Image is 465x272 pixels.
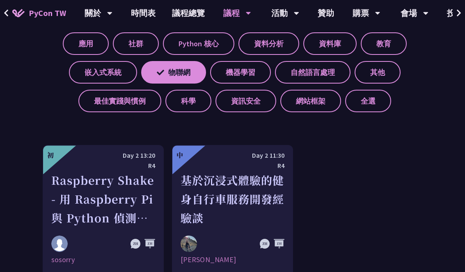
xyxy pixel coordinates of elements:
[275,61,350,84] label: 自然語言處理
[210,61,271,84] label: 機器學習
[181,236,197,252] img: Peter
[51,150,155,161] div: Day 2 13:20
[141,61,206,84] label: 物聯網
[181,171,284,227] div: 基於沉浸式體驗的健身自行車服務開發經驗談
[165,90,211,112] label: 科學
[238,32,299,55] label: 資料分析
[113,32,159,55] label: 社群
[51,255,155,265] div: sosorry
[51,236,68,252] img: sosorry
[4,3,74,23] a: PyCon TW
[181,255,284,265] div: [PERSON_NAME]
[355,61,401,84] label: 其他
[47,150,54,160] div: 初
[181,161,284,171] div: R4
[51,171,155,227] div: Raspberry Shake - 用 Raspberry Pi 與 Python 偵測地震和監控地球活動
[303,32,357,55] label: 資料庫
[12,9,25,17] img: Home icon of PyCon TW 2025
[63,32,109,55] label: 應用
[361,32,407,55] label: 教育
[176,150,183,160] div: 中
[29,7,66,19] span: PyCon TW
[78,90,161,112] label: 最佳實踐與慣例
[163,32,234,55] label: Python 核心
[51,161,155,171] div: R4
[181,150,284,161] div: Day 2 11:30
[215,90,276,112] label: 資訊安全
[345,90,391,112] label: 全選
[280,90,341,112] label: 網站框架
[69,61,137,84] label: 嵌入式系統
